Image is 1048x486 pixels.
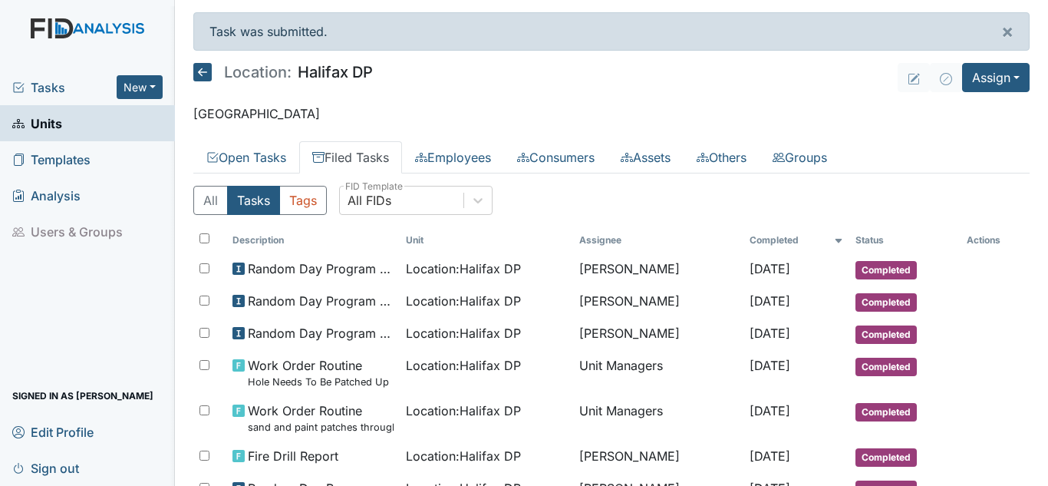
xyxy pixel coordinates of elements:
td: [PERSON_NAME] [573,318,743,350]
span: Fire Drill Report [248,447,338,465]
a: Tasks [12,78,117,97]
span: [DATE] [750,293,790,309]
span: Location : Halifax DP [406,292,521,310]
div: Task was submitted. [193,12,1030,51]
span: Completed [855,403,917,422]
th: Toggle SortBy [226,227,400,253]
td: [PERSON_NAME] [573,441,743,473]
span: Location : Halifax DP [406,402,521,420]
span: Sign out [12,456,79,480]
button: Assign [962,63,1030,92]
span: Work Order Routine Hole Needs To Be Patched Up [248,356,389,389]
small: sand and paint patches throughout [248,420,394,435]
span: Random Day Program Inspection [248,260,394,278]
span: Completed [855,358,917,376]
span: Work Order Routine sand and paint patches throughout [248,402,394,435]
a: Groups [760,141,840,174]
a: Employees [402,141,504,174]
span: Signed in as [PERSON_NAME] [12,384,153,408]
button: New [117,75,163,99]
span: [DATE] [750,261,790,276]
a: Consumers [504,141,608,174]
a: Others [684,141,760,174]
span: Completed [855,326,917,344]
th: Toggle SortBy [400,227,573,253]
span: Location: [224,64,292,80]
span: Units [12,111,62,135]
div: Type filter [193,186,327,215]
td: Unit Managers [573,350,743,395]
button: × [986,13,1029,50]
span: × [1001,20,1013,42]
span: Edit Profile [12,420,94,444]
td: [PERSON_NAME] [573,286,743,318]
th: Toggle SortBy [743,227,850,253]
span: [DATE] [750,403,790,418]
span: Random Day Program Inspection [248,292,394,310]
span: Completed [855,448,917,467]
a: Assets [608,141,684,174]
span: [DATE] [750,358,790,373]
a: Filed Tasks [299,141,402,174]
span: Templates [12,147,91,171]
span: [DATE] [750,448,790,464]
button: Tasks [227,186,280,215]
span: Random Day Program Inspection [248,324,394,342]
h5: Halifax DP [193,63,373,81]
span: Location : Halifax DP [406,260,521,278]
td: Unit Managers [573,395,743,441]
button: All [193,186,228,215]
input: Toggle All Rows Selected [199,233,209,243]
td: [PERSON_NAME] [573,253,743,286]
th: Actions [961,227,1030,253]
span: Completed [855,261,917,279]
th: Assignee [573,227,743,253]
span: Completed [855,293,917,312]
span: Location : Halifax DP [406,324,521,342]
span: Location : Halifax DP [406,447,521,465]
small: Hole Needs To Be Patched Up [248,375,389,389]
span: Location : Halifax DP [406,356,521,375]
button: Tags [279,186,327,215]
span: Analysis [12,183,81,207]
p: [GEOGRAPHIC_DATA] [193,104,1030,123]
a: Open Tasks [193,141,299,174]
div: All FIDs [348,191,391,210]
span: [DATE] [750,326,790,341]
th: Toggle SortBy [849,227,961,253]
